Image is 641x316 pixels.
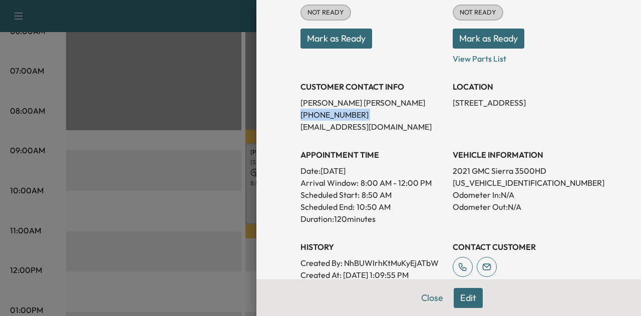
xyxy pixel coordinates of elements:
[453,97,597,109] p: [STREET_ADDRESS]
[300,165,445,177] p: Date: [DATE]
[300,149,445,161] h3: APPOINTMENT TIME
[357,201,391,213] p: 10:50 AM
[300,269,445,281] p: Created At : [DATE] 1:09:55 PM
[453,241,597,253] h3: CONTACT CUSTOMER
[453,29,524,49] button: Mark as Ready
[453,81,597,93] h3: LOCATION
[453,49,597,65] p: View Parts List
[453,189,597,201] p: Odometer In: N/A
[301,8,350,18] span: NOT READY
[453,177,597,189] p: [US_VEHICLE_IDENTIFICATION_NUMBER]
[454,8,502,18] span: NOT READY
[453,149,597,161] h3: VEHICLE INFORMATION
[300,177,445,189] p: Arrival Window:
[362,189,392,201] p: 8:50 AM
[300,109,445,121] p: [PHONE_NUMBER]
[300,213,445,225] p: Duration: 120 minutes
[415,288,450,308] button: Close
[300,97,445,109] p: [PERSON_NAME] [PERSON_NAME]
[300,241,445,253] h3: History
[453,165,597,177] p: 2021 GMC Sierra 3500HD
[453,201,597,213] p: Odometer Out: N/A
[361,177,432,189] span: 8:00 AM - 12:00 PM
[300,257,445,269] p: Created By : NhBUWIrhKtMuKyEjATbW
[300,189,360,201] p: Scheduled Start:
[454,288,483,308] button: Edit
[300,29,372,49] button: Mark as Ready
[300,121,445,133] p: [EMAIL_ADDRESS][DOMAIN_NAME]
[300,201,355,213] p: Scheduled End:
[300,81,445,93] h3: CUSTOMER CONTACT INFO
